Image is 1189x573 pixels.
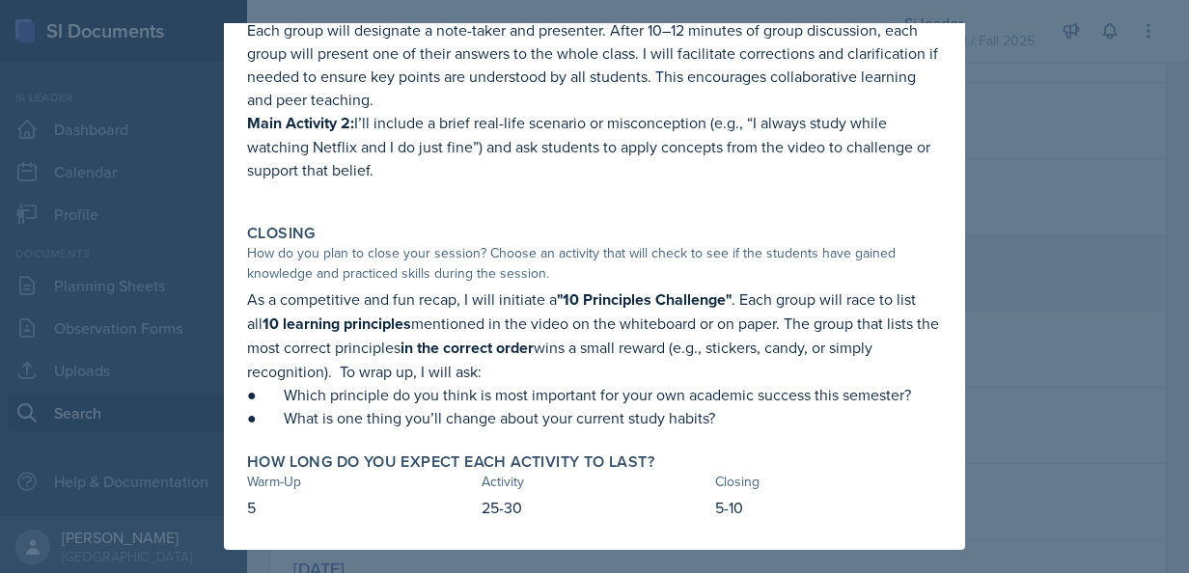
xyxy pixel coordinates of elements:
div: Activity [482,472,708,492]
p: ● What is one thing you’ll change about your current study habits? [247,406,942,429]
p: I’ll include a brief real-life scenario or misconception (e.g., “I always study while watching Ne... [247,111,942,181]
label: Closing [247,224,316,243]
strong: in the correct order [401,337,534,359]
div: How do you plan to close your session? Choose an activity that will check to see if the students ... [247,243,942,284]
strong: "10 Principles Challenge" [557,288,732,311]
strong: Main Activity 2: [247,112,354,134]
p: As a competitive and fun recap, I will initiate a . Each group will race to list all mentioned in... [247,287,942,383]
p: 25-30 [482,496,708,519]
label: How long do you expect each activity to last? [247,452,654,472]
p: ● Which principle do you think is most important for your own academic success this semester? [247,383,942,406]
div: Warm-Up [247,472,474,492]
p: 5 [247,496,474,519]
p: 5-10 [715,496,942,519]
strong: 10 learning principles [263,313,411,335]
div: Closing [715,472,942,492]
p: Each group will designate a note-taker and presenter. After 10–12 minutes of group discussion, ea... [247,18,942,111]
